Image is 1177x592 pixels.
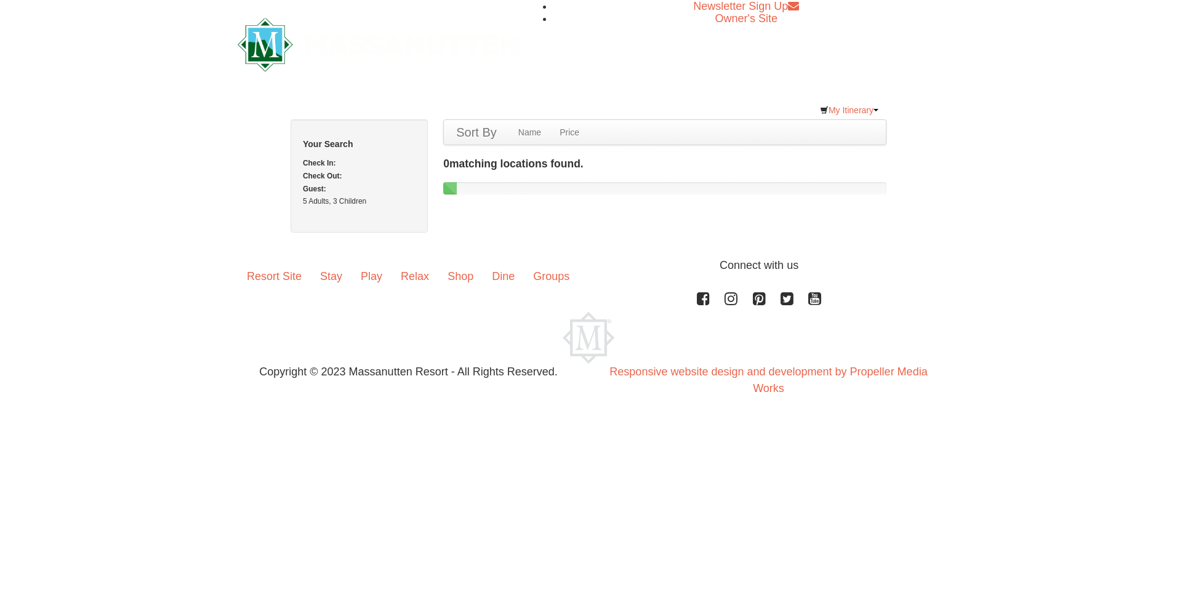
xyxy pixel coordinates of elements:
h5: Your Search [303,138,416,150]
a: Massanutten Resort [238,28,520,57]
h4: matching locations found. [443,158,886,170]
p: Copyright © 2023 Massanutten Resort - All Rights Reserved. [228,364,588,380]
img: Massanutten Resort Logo [238,18,520,71]
a: Groups [524,257,579,295]
strong: Check Out: [303,172,342,180]
a: Name [509,120,550,145]
a: Responsive website design and development by Propeller Media Works [609,366,927,394]
a: Dine [483,257,524,295]
a: Relax [392,257,438,295]
strong: Guest: [303,185,326,193]
a: Sort By [444,120,509,145]
strong: Check In: [303,159,336,167]
a: Play [351,257,392,295]
a: Price [550,120,588,145]
a: Resort Site [238,257,311,295]
a: Stay [311,257,351,295]
div: 5 Adults, 3 Children [303,195,416,207]
p: Connect with us [238,257,939,274]
span: 0 [443,158,449,170]
a: Shop [438,257,483,295]
a: Owner's Site [715,12,777,25]
a: My Itinerary [812,101,886,119]
img: Massanutten Resort Logo [563,312,614,364]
